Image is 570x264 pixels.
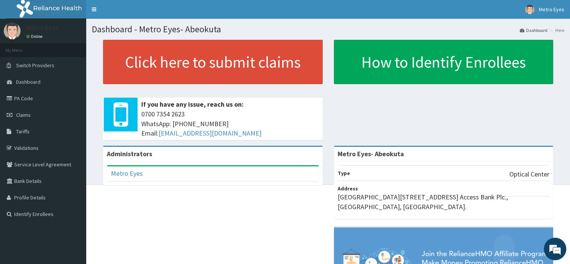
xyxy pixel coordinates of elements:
[338,170,350,177] b: Type
[16,78,40,85] span: Dashboard
[338,149,404,158] strong: Metro Eyes- Abeokuta
[338,185,358,192] b: Address
[16,62,54,69] span: Switch Providers
[509,169,549,179] p: Optical Center
[141,109,319,138] span: 0700 7354 2623 WhatsApp: [PHONE_NUMBER] Email:
[103,40,323,84] a: Click here to submit claims
[4,23,21,39] img: User Image
[26,34,44,39] a: Online
[16,128,30,135] span: Tariffs
[107,149,152,158] b: Administrators
[16,112,31,118] span: Claims
[334,40,554,84] a: How to Identify Enrollees
[92,24,564,34] h1: Dashboard - Metro Eyes- Abeokuta
[159,129,262,137] a: [EMAIL_ADDRESS][DOMAIN_NAME]
[525,5,534,14] img: User Image
[111,169,143,178] a: Metro Eyes
[548,27,564,33] li: Here
[539,6,564,13] span: Metro Eyes
[338,192,550,211] p: [GEOGRAPHIC_DATA][STREET_ADDRESS] Access Bank Plc., [GEOGRAPHIC_DATA], [GEOGRAPHIC_DATA].
[141,100,244,109] b: If you have any issue, reach us on:
[26,24,58,31] p: Metro Eyes
[520,27,548,33] a: Dashboard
